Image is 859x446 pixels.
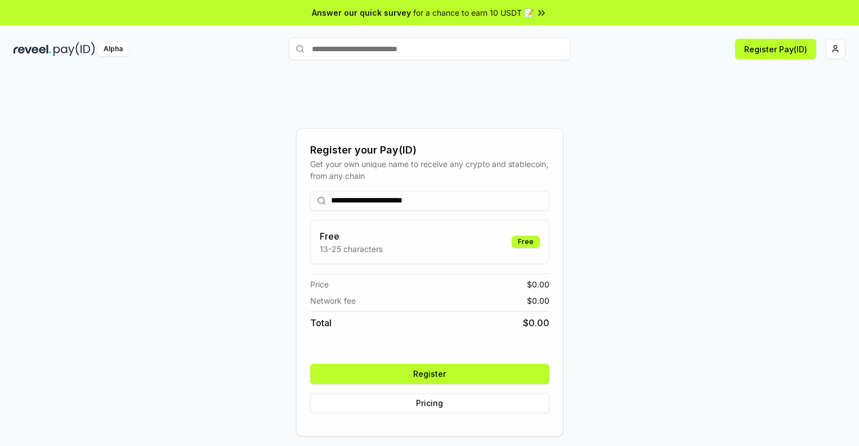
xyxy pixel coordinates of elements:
[523,316,549,330] span: $ 0.00
[310,364,549,384] button: Register
[312,7,411,19] span: Answer our quick survey
[527,295,549,307] span: $ 0.00
[320,229,383,243] h3: Free
[53,42,95,56] img: pay_id
[310,295,356,307] span: Network fee
[310,316,332,330] span: Total
[310,158,549,182] div: Get your own unique name to receive any crypto and stablecoin, from any chain
[512,236,540,248] div: Free
[310,393,549,413] button: Pricing
[735,39,816,59] button: Register Pay(ID)
[320,243,383,255] p: 13-25 characters
[310,142,549,158] div: Register your Pay(ID)
[310,278,329,290] span: Price
[97,42,129,56] div: Alpha
[14,42,51,56] img: reveel_dark
[413,7,534,19] span: for a chance to earn 10 USDT 📝
[527,278,549,290] span: $ 0.00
